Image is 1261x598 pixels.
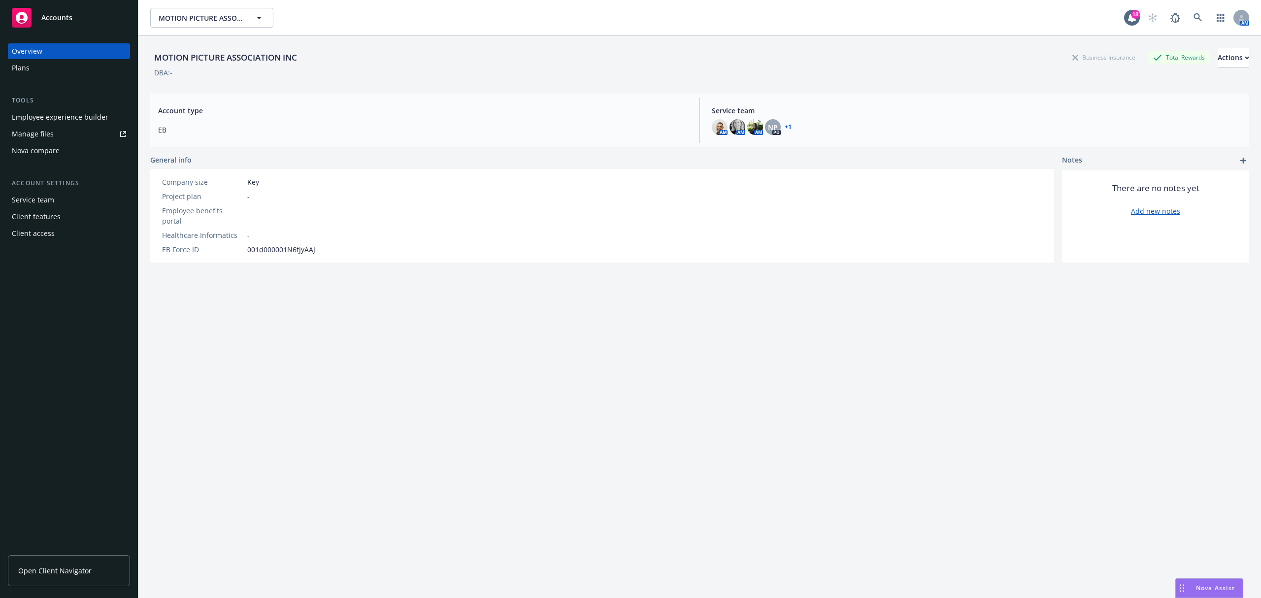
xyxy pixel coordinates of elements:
div: Employee experience builder [12,109,108,125]
span: EB [158,125,688,135]
span: 001d000001N6tJyAAJ [247,244,315,255]
div: Project plan [162,191,243,201]
div: Nova compare [12,143,60,159]
a: Accounts [8,4,130,32]
div: Plans [12,60,30,76]
img: photo [747,119,763,135]
div: Tools [8,96,130,105]
div: Manage files [12,126,54,142]
a: Client access [8,226,130,241]
a: Plans [8,60,130,76]
div: Healthcare Informatics [162,230,243,240]
span: General info [150,155,192,165]
div: Account settings [8,178,130,188]
div: Drag to move [1176,579,1188,598]
span: Notes [1062,155,1082,166]
span: Account type [158,105,688,116]
span: Accounts [41,14,72,22]
span: Open Client Navigator [18,565,92,576]
div: Client access [12,226,55,241]
div: Total Rewards [1148,51,1210,64]
span: - [247,191,250,201]
button: Nova Assist [1175,578,1243,598]
div: Actions [1218,48,1249,67]
div: Business Insurance [1067,51,1140,64]
div: Employee benefits portal [162,205,243,226]
a: Client features [8,209,130,225]
div: Service team [12,192,54,208]
a: Overview [8,43,130,59]
a: Service team [8,192,130,208]
div: MOTION PICTURE ASSOCIATION INC [150,51,301,64]
span: Service team [712,105,1241,116]
span: There are no notes yet [1112,182,1199,194]
a: +1 [785,124,792,130]
a: Search [1188,8,1208,28]
a: Start snowing [1143,8,1162,28]
div: Overview [12,43,42,59]
a: Nova compare [8,143,130,159]
button: Actions [1218,48,1249,67]
span: Key [247,177,259,187]
a: Employee experience builder [8,109,130,125]
div: 18 [1131,10,1140,19]
div: Company size [162,177,243,187]
a: Report a Bug [1165,8,1185,28]
a: Manage files [8,126,130,142]
span: Nova Assist [1196,584,1235,592]
span: - [247,211,250,221]
span: MOTION PICTURE ASSOCIATION INC [159,13,244,23]
button: MOTION PICTURE ASSOCIATION INC [150,8,273,28]
a: Add new notes [1131,206,1180,216]
div: Client features [12,209,61,225]
a: Switch app [1211,8,1230,28]
img: photo [712,119,728,135]
div: DBA: - [154,67,172,78]
img: photo [730,119,745,135]
div: EB Force ID [162,244,243,255]
a: add [1237,155,1249,166]
span: NP [768,122,778,133]
span: - [247,230,250,240]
